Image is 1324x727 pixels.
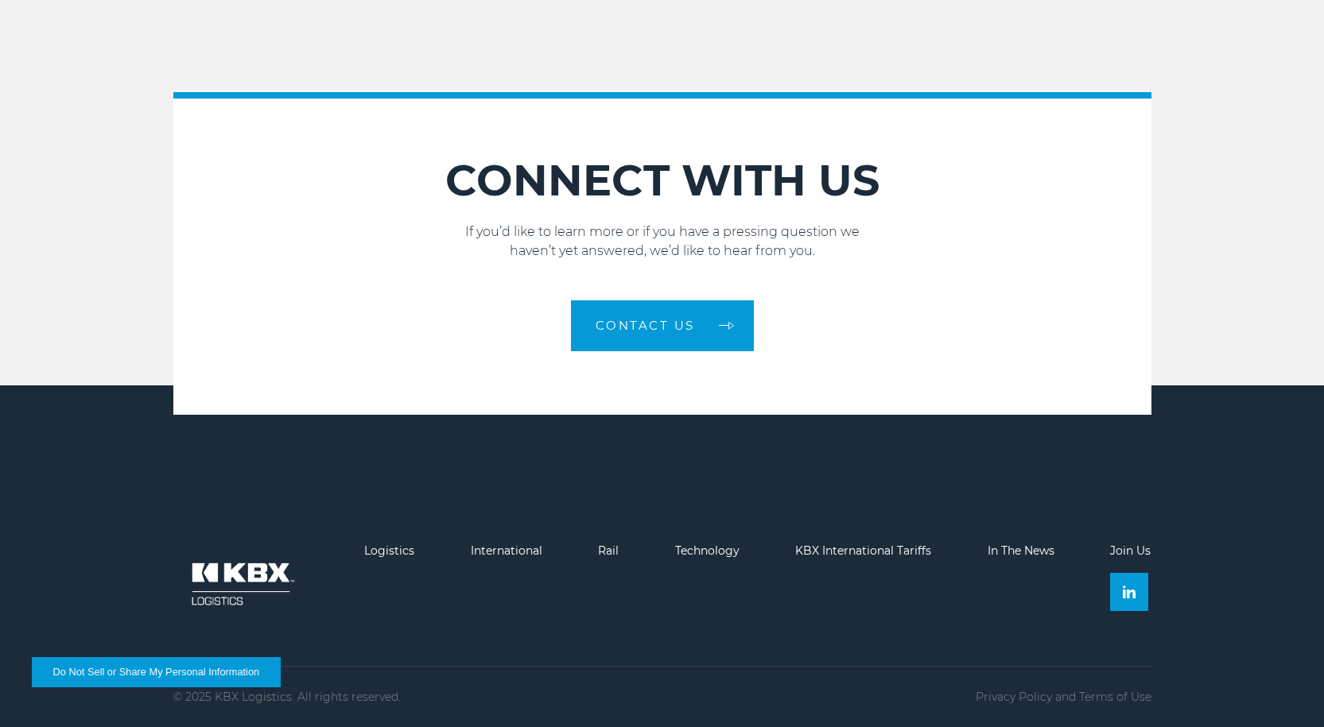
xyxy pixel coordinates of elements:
a: Rail [598,543,619,558]
a: International [471,543,542,558]
p: © 2025 KBX Logistics. All rights reserved. [173,690,401,703]
a: Join Us [1110,543,1151,558]
span: and [1055,690,1076,704]
img: Linkedin [1123,586,1136,598]
p: If you’d like to learn more or if you have a pressing question we haven’t yet answered, we’d like... [173,222,1151,261]
a: In The News [988,543,1054,558]
h2: CONNECT WITH US [173,154,1151,207]
a: Technology [675,543,740,558]
a: KBX International Tariffs [795,543,931,558]
span: Contact Us [596,319,695,331]
a: Privacy Policy [976,690,1052,704]
a: Terms of Use [1079,690,1151,704]
a: Logistics [364,543,414,558]
button: Do Not Sell or Share My Personal Information [32,657,281,687]
img: kbx logo [173,544,309,624]
a: Contact Us arrow arrow [571,300,754,351]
